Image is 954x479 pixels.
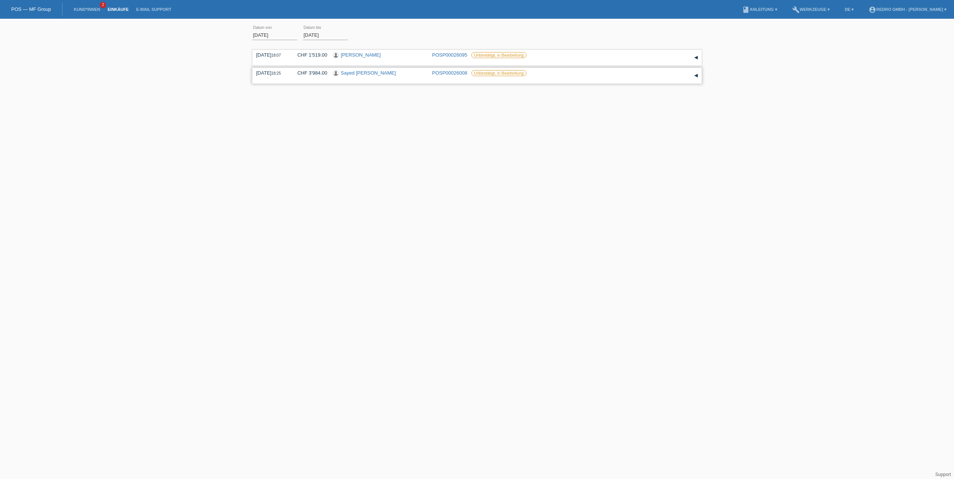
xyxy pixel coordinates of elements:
[341,52,381,58] a: [PERSON_NAME]
[133,7,175,12] a: E-Mail Support
[70,7,104,12] a: Kund*innen
[256,52,286,58] div: [DATE]
[100,2,106,8] span: 2
[690,70,702,81] div: auf-/zuklappen
[742,6,750,13] i: book
[935,472,951,477] a: Support
[432,52,467,58] a: POSP00026095
[841,7,857,12] a: DE ▾
[292,70,327,76] div: CHF 3'984.00
[341,70,396,76] a: Sayed [PERSON_NAME]
[292,52,327,58] div: CHF 1'519.00
[865,7,950,12] a: account_circleRedro GmbH - [PERSON_NAME] ▾
[471,70,526,76] label: Unbestätigt, in Bearbeitung
[789,7,834,12] a: buildWerkzeuge ▾
[869,6,876,13] i: account_circle
[792,6,800,13] i: build
[432,70,467,76] a: POSP00026008
[271,53,281,57] span: 18:07
[11,6,51,12] a: POS — MF Group
[690,52,702,63] div: auf-/zuklappen
[271,71,281,75] span: 18:25
[104,7,132,12] a: Einkäufe
[738,7,781,12] a: bookAnleitung ▾
[471,52,526,58] label: Unbestätigt, in Bearbeitung
[256,70,286,76] div: [DATE]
